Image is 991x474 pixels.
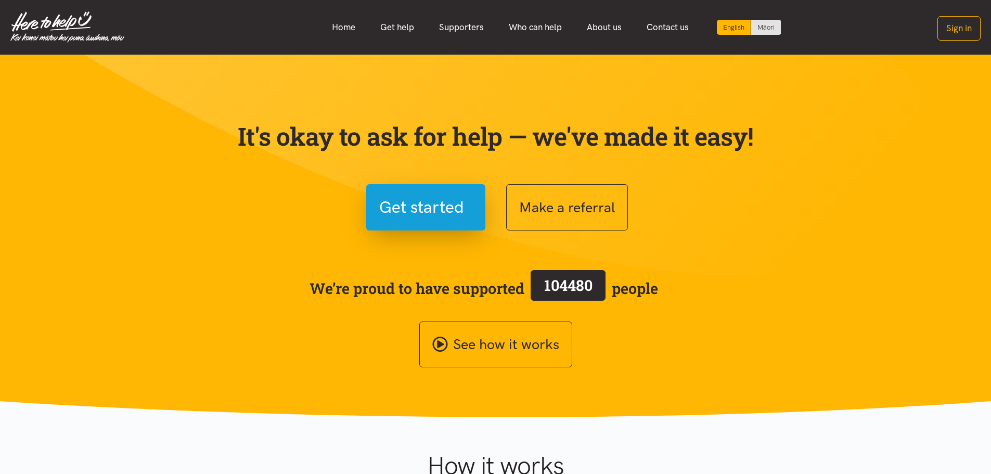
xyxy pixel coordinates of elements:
div: Current language [717,20,751,35]
a: See how it works [419,322,572,368]
span: Get started [379,194,464,221]
a: Get help [368,16,427,39]
div: Language toggle [717,20,781,35]
a: Supporters [427,16,496,39]
span: We’re proud to have supported people [310,268,658,309]
a: Switch to Te Reo Māori [751,20,781,35]
button: Make a referral [506,184,628,230]
span: 104480 [544,275,593,295]
button: Get started [366,184,485,230]
a: Who can help [496,16,574,39]
a: About us [574,16,634,39]
p: It's okay to ask for help — we've made it easy! [236,121,756,151]
a: Home [319,16,368,39]
a: Contact us [634,16,701,39]
a: 104480 [524,268,612,309]
button: Sign in [937,16,981,41]
img: Home [10,11,124,43]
